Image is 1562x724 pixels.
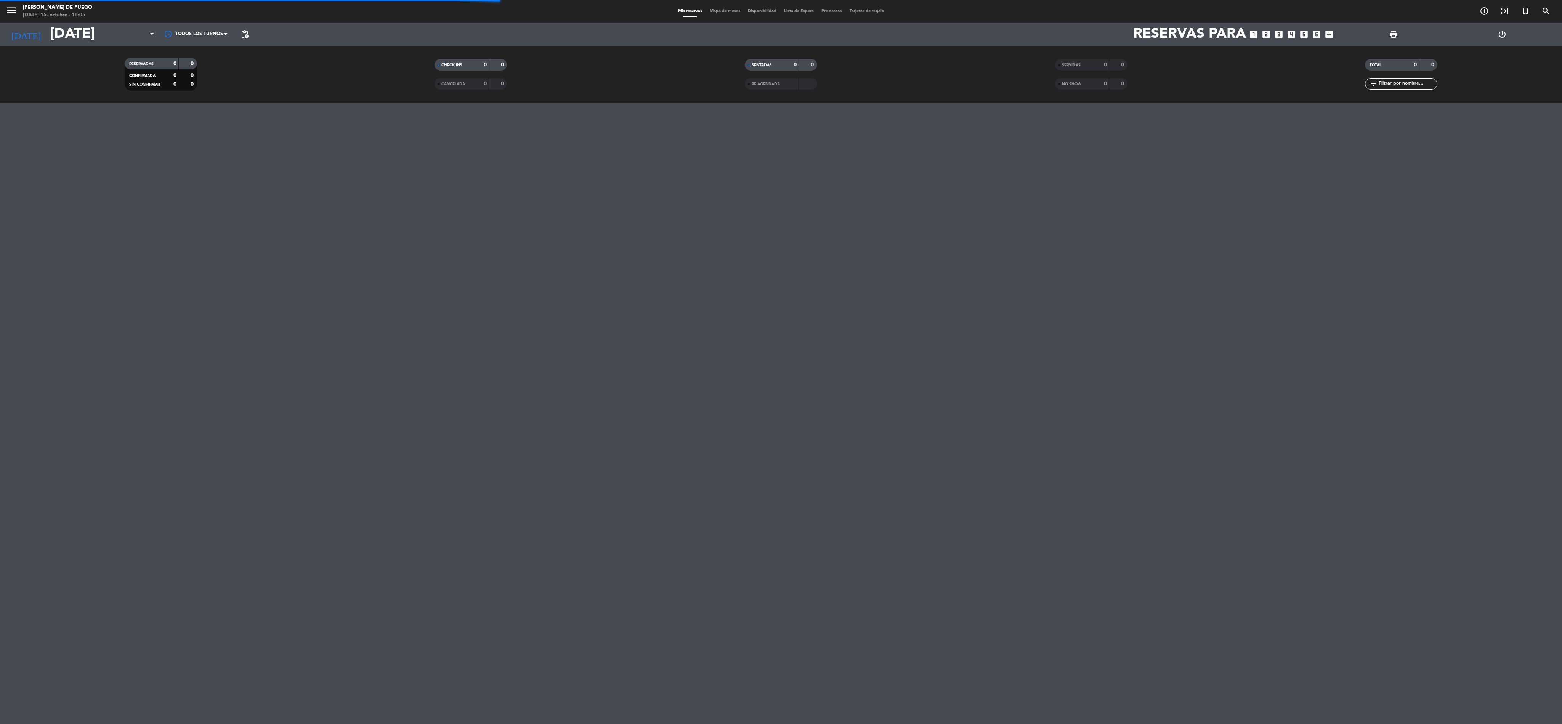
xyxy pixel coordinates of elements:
i: looks_6 [1312,29,1321,39]
i: exit_to_app [1500,6,1509,16]
span: SENTADAS [752,63,772,67]
strong: 0 [173,73,176,78]
strong: 0 [1414,62,1417,67]
span: RESERVADAS [129,62,154,66]
i: [DATE] [6,26,46,43]
div: [PERSON_NAME] de Fuego [23,4,92,11]
strong: 0 [501,62,505,67]
span: SERVIDAS [1062,63,1081,67]
strong: 0 [1104,62,1107,67]
i: add_circle_outline [1480,6,1489,16]
span: SIN CONFIRMAR [129,83,160,87]
strong: 0 [173,61,176,66]
strong: 0 [1104,81,1107,87]
i: looks_one [1249,29,1259,39]
div: LOG OUT [1448,23,1557,46]
strong: 0 [811,62,815,67]
i: search [1541,6,1551,16]
i: filter_list [1369,79,1378,88]
strong: 0 [484,81,487,87]
i: arrow_drop_down [71,30,80,39]
strong: 0 [191,73,195,78]
span: CANCELADA [441,82,465,86]
span: CHECK INS [441,63,462,67]
span: pending_actions [240,30,249,39]
span: Reservas para [1133,26,1246,43]
span: Mapa de mesas [706,9,744,13]
i: power_settings_new [1498,30,1507,39]
strong: 0 [191,82,195,87]
strong: 0 [484,62,487,67]
i: add_box [1324,29,1334,39]
input: Filtrar por nombre... [1378,80,1437,88]
strong: 0 [173,82,176,87]
i: turned_in_not [1521,6,1530,16]
strong: 0 [501,81,505,87]
i: looks_3 [1274,29,1284,39]
span: CONFIRMADA [129,74,156,78]
strong: 0 [1121,81,1126,87]
span: TOTAL [1370,63,1381,67]
strong: 0 [191,61,195,66]
i: looks_5 [1299,29,1309,39]
span: NO SHOW [1062,82,1081,86]
i: menu [6,5,17,16]
span: Pre-acceso [818,9,846,13]
span: Tarjetas de regalo [846,9,888,13]
div: [DATE] 15. octubre - 16:05 [23,11,92,19]
strong: 0 [794,62,797,67]
button: menu [6,5,17,19]
strong: 0 [1121,62,1126,67]
span: RE AGENDADA [752,82,780,86]
span: print [1389,30,1398,39]
span: Disponibilidad [744,9,780,13]
i: looks_4 [1286,29,1296,39]
i: looks_two [1261,29,1271,39]
strong: 0 [1431,62,1436,67]
span: Mis reservas [674,9,706,13]
span: Lista de Espera [780,9,818,13]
